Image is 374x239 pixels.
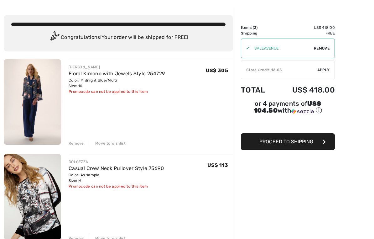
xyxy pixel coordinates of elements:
[275,79,335,101] td: US$ 418.00
[254,25,256,30] span: 2
[317,67,330,73] span: Apply
[207,162,228,168] span: US$ 113
[275,30,335,36] td: Free
[69,172,164,183] div: Color: As sample Size: M
[249,39,314,58] input: Promo code
[11,31,226,44] div: Congratulations! Your order will be shipped for FREE!
[241,79,275,101] td: Total
[206,67,228,73] span: US$ 305
[90,141,126,146] div: Move to Wishlist
[241,101,335,115] div: or 4 payments of with
[69,183,164,189] div: Promocode can not be applied to this item
[291,109,314,114] img: Sezzle
[48,31,61,44] img: Congratulation2.svg
[241,117,335,131] iframe: PayPal-paypal
[69,77,165,89] div: Color: Midnight Blue/Multi Size: 10
[241,133,335,150] button: Proceed to Shipping
[254,100,321,114] span: US$ 104.50
[241,45,249,51] div: ✔
[69,89,165,94] div: Promocode can not be applied to this item
[275,25,335,30] td: US$ 418.00
[259,139,313,145] span: Proceed to Shipping
[69,141,84,146] div: Remove
[4,59,61,145] img: Floral Kimono with Jewels Style 254729
[241,67,317,73] div: Store Credit: 16.05
[69,159,164,165] div: DOLCEZZA
[314,45,330,51] span: Remove
[69,165,164,171] a: Casual Crew Neck Pullover Style 75690
[241,25,275,30] td: Items ( )
[69,71,165,77] a: Floral Kimono with Jewels Style 254729
[241,101,335,117] div: or 4 payments ofUS$ 104.50withSezzle Click to learn more about Sezzle
[241,30,275,36] td: Shipping
[69,64,165,70] div: [PERSON_NAME]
